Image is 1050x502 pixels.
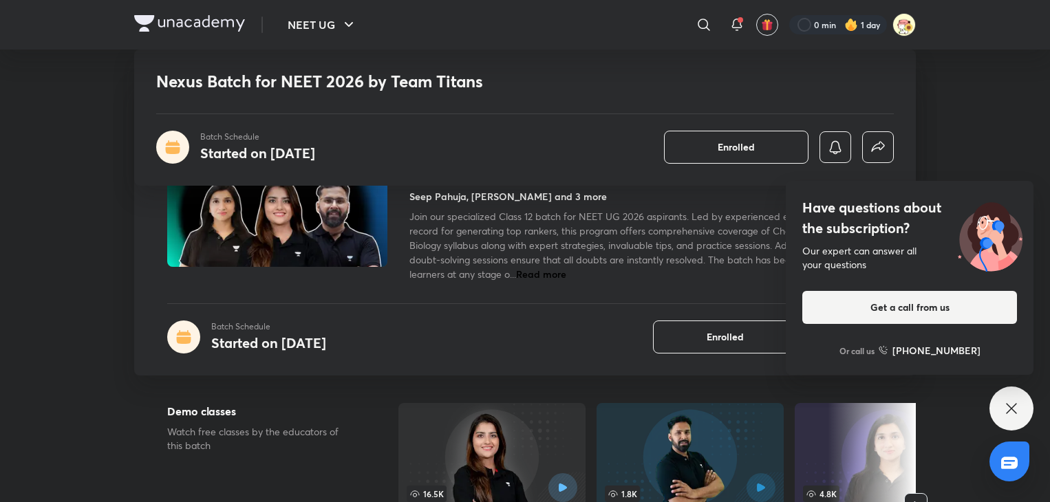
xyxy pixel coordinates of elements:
[947,197,1033,272] img: ttu_illustration_new.svg
[211,334,326,352] h4: Started on [DATE]
[892,13,916,36] img: Samikshya Patra
[802,291,1017,324] button: Get a call from us
[516,268,566,281] span: Read more
[761,19,773,31] img: avatar
[653,320,797,353] button: Enrolled
[134,15,245,35] a: Company Logo
[279,11,365,39] button: NEET UG
[605,485,640,502] span: 1.8K
[200,144,315,162] h4: Started on [DATE]
[409,210,881,281] span: Join our specialized Class 12 batch for NEET UG 2026 aspirants. Led by experienced educators with...
[167,425,354,452] p: Watch free classes by the educators of this batch
[664,131,808,164] button: Enrolled
[718,140,755,154] span: Enrolled
[409,189,607,204] h4: Seep Pahuja, [PERSON_NAME] and 3 more
[802,244,1017,272] div: Our expert can answer all your questions
[839,345,875,357] p: Or call us
[156,72,695,91] h1: Nexus Batch for NEET 2026 by Team Titans
[407,485,447,502] span: 16.5K
[844,18,858,32] img: streak
[211,320,326,333] p: Batch Schedule
[165,142,389,268] img: Thumbnail
[134,15,245,32] img: Company Logo
[802,197,1017,239] h4: Have questions about the subscription?
[803,485,839,502] span: 4.8K
[200,131,315,143] p: Batch Schedule
[892,343,981,358] h6: [PHONE_NUMBER]
[879,343,981,358] a: [PHONE_NUMBER]
[707,330,744,344] span: Enrolled
[756,14,778,36] button: avatar
[167,403,354,419] h5: Demo classes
